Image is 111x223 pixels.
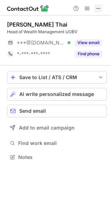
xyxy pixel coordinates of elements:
button: Reveal Button [75,39,102,46]
button: Find work email [7,138,107,148]
span: Add to email campaign [19,125,75,131]
span: Notes [18,154,104,160]
button: Notes [7,152,107,162]
span: Send email [19,108,46,114]
button: save-profile-one-click [7,71,107,84]
div: Head of Wealth Management UOBV [7,29,107,35]
div: Save to List / ATS / CRM [19,75,95,80]
div: [PERSON_NAME] Thai [7,21,67,28]
button: Reveal Button [75,50,102,57]
span: Find work email [18,140,104,146]
button: AI write personalized message [7,88,107,100]
img: ContactOut v5.3.10 [7,4,49,13]
button: Send email [7,105,107,117]
span: ***@[DOMAIN_NAME] [17,40,65,46]
button: Add to email campaign [7,121,107,134]
span: AI write personalized message [19,91,94,97]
